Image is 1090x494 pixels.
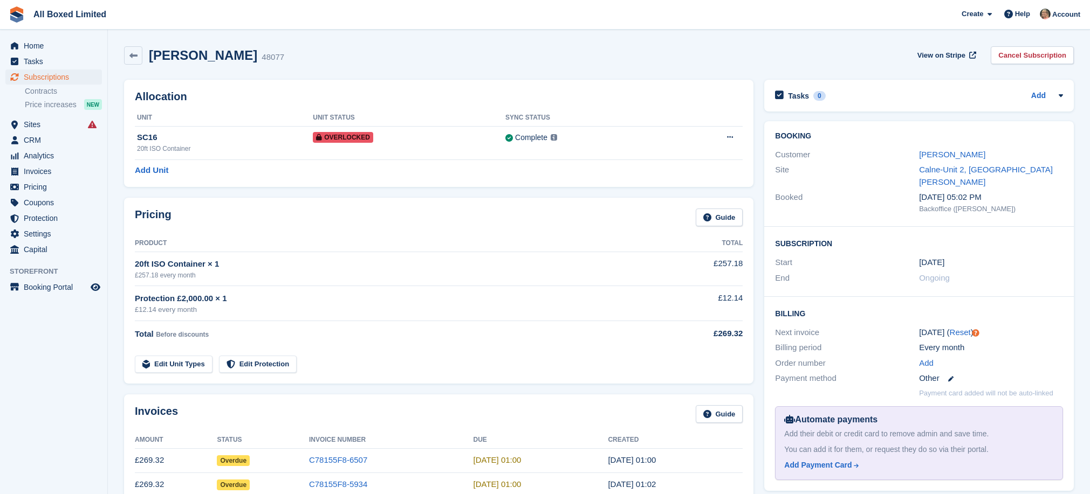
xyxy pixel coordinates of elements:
[650,235,743,252] th: Total
[696,208,743,226] a: Guide
[919,342,1063,354] div: Every month
[24,179,88,194] span: Pricing
[24,226,88,241] span: Settings
[775,372,919,385] div: Payment method
[474,432,608,449] th: Due
[919,165,1053,186] a: Calne-Unit 2, [GEOGRAPHIC_DATA][PERSON_NAME]
[24,211,88,226] span: Protection
[84,99,102,110] div: NEW
[25,86,102,96] a: Contracts
[156,331,209,338] span: Before discounts
[784,413,1054,426] div: Automate payments
[5,211,102,226] a: menu
[137,131,313,144] div: SC16
[135,448,217,472] td: £269.32
[775,272,919,284] div: End
[135,329,154,338] span: Total
[135,405,178,423] h2: Invoices
[24,148,88,163] span: Analytics
[135,270,650,280] div: £257.18 every month
[9,6,25,23] img: stora-icon-8386f47178a22dfd0bd8f6a31ec36ba5ce8667c1dd55bd0f319d3a0aa187defe.svg
[775,256,919,269] div: Start
[919,357,934,370] a: Add
[5,179,102,194] a: menu
[608,479,656,489] time: 2025-08-14 00:02:12 UTC
[650,286,743,321] td: £12.14
[608,432,743,449] th: Created
[89,281,102,294] a: Preview store
[5,280,102,295] a: menu
[5,133,102,148] a: menu
[135,432,217,449] th: Amount
[696,405,743,423] a: Guide
[474,455,522,464] time: 2025-09-15 00:00:00 UTC
[313,132,373,143] span: Overlocked
[5,117,102,132] a: menu
[217,455,250,466] span: Overdue
[135,356,212,373] a: Edit Unit Types
[88,120,97,129] i: Smart entry sync failures have occurred
[217,479,250,490] span: Overdue
[919,326,1063,339] div: [DATE] ( )
[24,280,88,295] span: Booking Portal
[25,100,77,110] span: Price increases
[971,328,981,338] div: Tooltip anchor
[313,109,505,127] th: Unit Status
[919,150,985,159] a: [PERSON_NAME]
[24,195,88,210] span: Coupons
[991,46,1074,64] a: Cancel Subscription
[515,132,547,143] div: Complete
[784,460,852,471] div: Add Payment Card
[1031,90,1046,102] a: Add
[919,372,1063,385] div: Other
[650,252,743,286] td: £257.18
[950,328,971,337] a: Reset
[608,455,656,464] time: 2025-09-14 00:00:28 UTC
[5,69,102,85] a: menu
[775,132,1063,141] h2: Booking
[775,164,919,188] div: Site
[962,9,983,19] span: Create
[1040,9,1051,19] img: Sandie Mills
[775,357,919,370] div: Order number
[309,479,367,489] a: C78155F8-5934
[24,38,88,53] span: Home
[5,148,102,163] a: menu
[309,455,367,464] a: C78155F8-6507
[135,258,650,270] div: 20ft ISO Container × 1
[219,356,297,373] a: Edit Protection
[5,164,102,179] a: menu
[135,208,172,226] h2: Pricing
[135,164,168,177] a: Add Unit
[135,304,650,315] div: £12.14 every month
[5,226,102,241] a: menu
[5,38,102,53] a: menu
[135,235,650,252] th: Product
[913,46,978,64] a: View on Stripe
[137,144,313,154] div: 20ft ISO Container
[784,460,1050,471] a: Add Payment Card
[775,326,919,339] div: Next invoice
[784,428,1054,440] div: Add their debit or credit card to remove admin and save time.
[919,273,950,282] span: Ongoing
[149,48,257,62] h2: [PERSON_NAME]
[813,91,826,101] div: 0
[917,50,965,61] span: View on Stripe
[10,266,107,277] span: Storefront
[24,242,88,257] span: Capital
[551,134,557,141] img: icon-info-grey-7440780725fd019a000dd9b08b2336e03edf1995a4989e88bcd33f0948082b44.svg
[1015,9,1030,19] span: Help
[919,204,1063,214] div: Backoffice ([PERSON_NAME])
[135,109,313,127] th: Unit
[25,99,102,110] a: Price increases NEW
[474,479,522,489] time: 2025-08-15 00:00:00 UTC
[309,432,474,449] th: Invoice Number
[505,109,670,127] th: Sync Status
[5,195,102,210] a: menu
[919,388,1053,399] p: Payment card added will not be auto-linked
[135,293,650,305] div: Protection £2,000.00 × 1
[135,91,743,103] h2: Allocation
[262,51,284,64] div: 48077
[24,117,88,132] span: Sites
[784,444,1054,455] div: You can add it for them, or request they do so via their portal.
